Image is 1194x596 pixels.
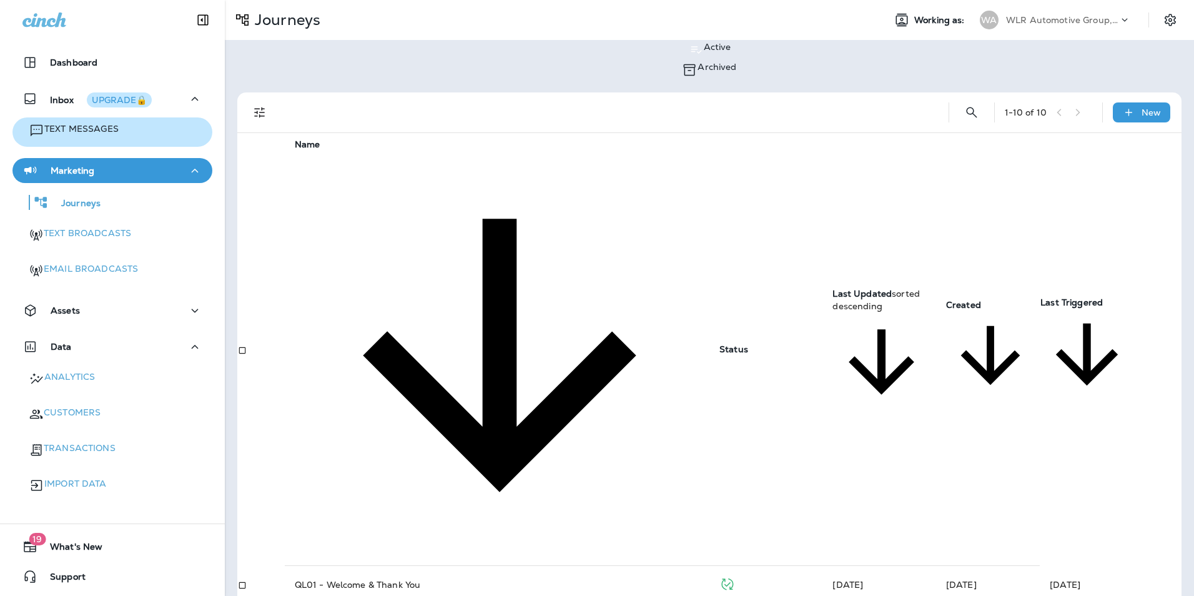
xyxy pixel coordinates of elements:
[12,257,212,287] button: Email Broadcasts
[44,371,95,383] p: Analytics
[12,564,212,589] button: Support
[12,117,212,147] button: Text Messages
[946,299,1035,360] span: Created
[946,579,977,590] span: Jason Munk
[185,7,220,32] button: Collapse Sidebar
[50,57,97,67] p: Dashboard
[1006,15,1118,25] p: WLR Automotive Group, Inc.
[832,288,920,312] span: sorted descending
[250,11,320,29] p: Journeys
[51,305,80,315] p: Assets
[719,344,748,355] span: Status
[832,288,892,299] span: Last Updated
[959,100,984,125] button: Search Journeys
[12,472,212,502] button: Import Data
[12,534,212,559] button: 19What's New
[12,50,212,75] button: Dashboard
[12,401,212,430] button: Customers
[980,11,999,29] div: WA
[92,96,147,104] div: UPGRADE🔒
[295,139,320,150] span: Name
[12,222,212,251] button: Text Broadcasts
[832,288,930,366] span: Last Updatedsorted descending
[51,342,72,352] p: Data
[719,578,735,589] span: Published
[1040,297,1133,359] span: Last Triggered
[12,189,212,216] button: Journeys
[44,227,131,239] p: Text Broadcasts
[247,100,272,125] button: Filters
[295,139,704,360] span: Name
[44,263,138,275] p: Email Broadcasts
[12,365,212,395] button: Analytics
[914,15,967,26] span: Working as:
[51,166,94,176] p: Marketing
[37,572,86,587] span: Support
[12,298,212,323] button: Assets
[29,533,46,545] span: 19
[1005,107,1047,117] div: 1 - 10 of 10
[37,542,102,557] span: What's New
[1159,9,1182,31] button: Settings
[1142,107,1161,117] p: New
[12,437,212,466] button: Transactions
[832,579,863,590] span: Developer Integrations
[50,92,152,106] p: Inbox
[44,123,119,135] p: Text Messages
[44,442,116,454] p: Transactions
[1040,297,1103,308] span: Last Triggered
[12,334,212,359] button: Data
[49,198,101,210] p: Journeys
[87,92,152,107] button: UPGRADE🔒
[704,42,731,52] p: Active
[44,478,107,490] p: Import Data
[44,407,101,419] p: Customers
[12,158,212,183] button: Marketing
[12,86,212,111] button: InboxUPGRADE🔒
[698,62,736,72] p: Archived
[295,579,421,591] p: QL01 - Welcome & Thank You
[946,299,981,310] span: Created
